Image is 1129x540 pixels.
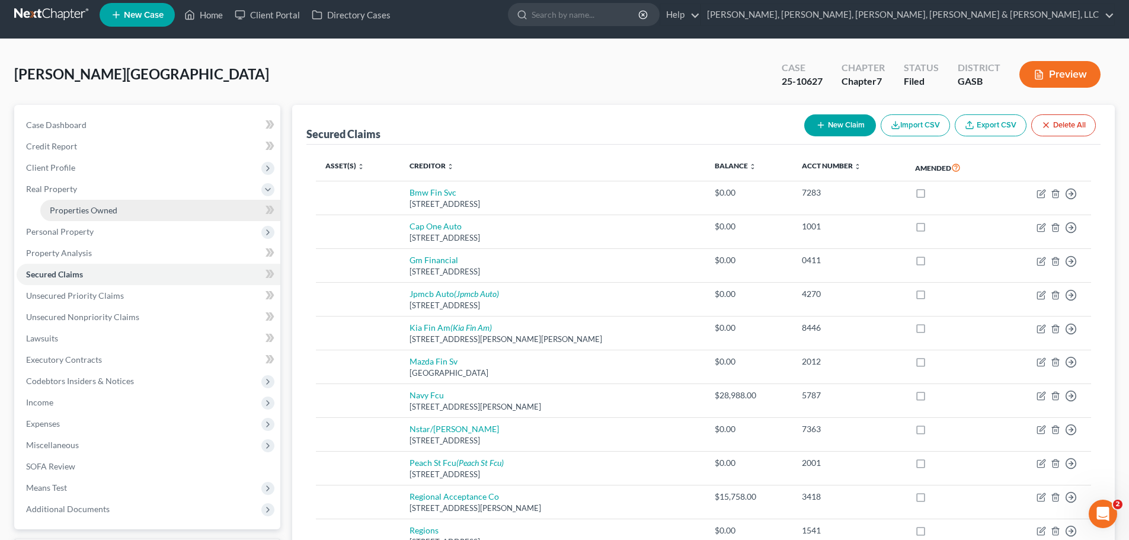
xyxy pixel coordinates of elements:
[410,435,696,446] div: [STREET_ADDRESS]
[802,457,896,469] div: 2001
[26,141,77,151] span: Credit Report
[26,269,83,279] span: Secured Claims
[17,349,280,370] a: Executory Contracts
[904,75,939,88] div: Filed
[26,226,94,237] span: Personal Property
[715,423,783,435] div: $0.00
[410,266,696,277] div: [STREET_ADDRESS]
[410,334,696,345] div: [STREET_ADDRESS][PERSON_NAME][PERSON_NAME]
[804,114,876,136] button: New Claim
[749,163,756,170] i: unfold_more
[17,328,280,349] a: Lawsuits
[306,4,396,25] a: Directory Cases
[26,483,67,493] span: Means Test
[17,285,280,306] a: Unsecured Priority Claims
[17,456,280,477] a: SOFA Review
[26,248,92,258] span: Property Analysis
[715,187,783,199] div: $0.00
[178,4,229,25] a: Home
[450,322,492,333] i: (Kia Fin Am)
[906,154,999,181] th: Amended
[17,136,280,157] a: Credit Report
[410,289,499,299] a: Jpmcb Auto(Jpmcb Auto)
[454,289,499,299] i: (Jpmcb Auto)
[1113,500,1122,509] span: 2
[715,161,756,170] a: Balance unfold_more
[26,162,75,172] span: Client Profile
[958,61,1000,75] div: District
[410,300,696,311] div: [STREET_ADDRESS]
[802,525,896,536] div: 1541
[26,333,58,343] span: Lawsuits
[229,4,306,25] a: Client Portal
[26,120,87,130] span: Case Dashboard
[17,242,280,264] a: Property Analysis
[802,356,896,368] div: 2012
[410,161,454,170] a: Creditor unfold_more
[26,397,53,407] span: Income
[904,61,939,75] div: Status
[17,306,280,328] a: Unsecured Nonpriority Claims
[26,354,102,365] span: Executory Contracts
[715,525,783,536] div: $0.00
[410,187,456,197] a: Bmw Fin Svc
[1089,500,1117,528] iframe: Intercom live chat
[410,322,492,333] a: Kia Fin Am(Kia Fin Am)
[26,376,134,386] span: Codebtors Insiders & Notices
[877,75,882,87] span: 7
[124,11,164,20] span: New Case
[715,221,783,232] div: $0.00
[715,288,783,300] div: $0.00
[447,163,454,170] i: unfold_more
[958,75,1000,88] div: GASB
[715,356,783,368] div: $0.00
[802,254,896,266] div: 0411
[26,504,110,514] span: Additional Documents
[802,161,861,170] a: Acct Number unfold_more
[14,65,269,82] span: [PERSON_NAME][GEOGRAPHIC_DATA]
[26,290,124,301] span: Unsecured Priority Claims
[410,401,696,413] div: [STREET_ADDRESS][PERSON_NAME]
[50,205,117,215] span: Properties Owned
[715,491,783,503] div: $15,758.00
[410,356,458,366] a: Mazda Fin Sv
[1031,114,1096,136] button: Delete All
[26,440,79,450] span: Miscellaneous
[410,503,696,514] div: [STREET_ADDRESS][PERSON_NAME]
[802,187,896,199] div: 7283
[410,424,499,434] a: Nstar/[PERSON_NAME]
[842,61,885,75] div: Chapter
[782,75,823,88] div: 25-10627
[802,491,896,503] div: 3418
[854,163,861,170] i: unfold_more
[715,457,783,469] div: $0.00
[955,114,1026,136] a: Export CSV
[306,127,380,141] div: Secured Claims
[410,390,444,400] a: Navy Fcu
[410,221,462,231] a: Cap One Auto
[715,254,783,266] div: $0.00
[532,4,640,25] input: Search by name...
[456,458,504,468] i: (Peach St Fcu)
[17,114,280,136] a: Case Dashboard
[715,389,783,401] div: $28,988.00
[410,491,499,501] a: Regional Acceptance Co
[802,423,896,435] div: 7363
[410,458,504,468] a: Peach St Fcu(Peach St Fcu)
[410,525,439,535] a: Regions
[26,461,75,471] span: SOFA Review
[802,389,896,401] div: 5787
[802,221,896,232] div: 1001
[660,4,700,25] a: Help
[325,161,364,170] a: Asset(s) unfold_more
[881,114,950,136] button: Import CSV
[26,184,77,194] span: Real Property
[357,163,364,170] i: unfold_more
[26,418,60,429] span: Expenses
[802,322,896,334] div: 8446
[410,255,458,265] a: Gm Financial
[410,368,696,379] div: [GEOGRAPHIC_DATA]
[842,75,885,88] div: Chapter
[782,61,823,75] div: Case
[701,4,1114,25] a: [PERSON_NAME], [PERSON_NAME], [PERSON_NAME], [PERSON_NAME] & [PERSON_NAME], LLC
